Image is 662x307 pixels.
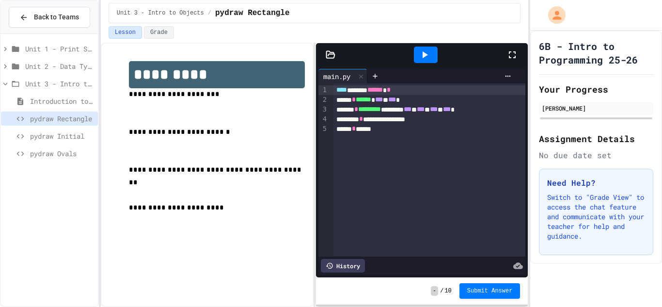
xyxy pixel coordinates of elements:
div: No due date set [539,149,653,161]
h3: Need Help? [547,177,645,189]
button: Grade [144,26,174,39]
div: 3 [318,105,328,114]
div: 5 [318,124,328,134]
span: pydraw Initial [30,131,94,141]
h2: Assignment Details [539,132,653,145]
div: main.py [318,69,367,83]
span: pydraw Rectangle [30,113,94,124]
button: Submit Answer [459,283,520,299]
span: Unit 3 - Intro to Objects [25,79,94,89]
span: Back to Teams [34,12,79,22]
div: History [321,259,365,273]
h2: Your Progress [539,82,653,96]
span: Introduction to pydraw [30,96,94,106]
span: Unit 2 - Data Types, Variables, [DEMOGRAPHIC_DATA] [25,61,94,71]
div: My Account [538,4,568,26]
span: / [208,9,211,17]
button: Back to Teams [9,7,90,28]
span: - [431,286,438,296]
span: Submit Answer [467,287,513,295]
div: 2 [318,95,328,105]
p: Switch to "Grade View" to access the chat feature and communicate with your teacher for help and ... [547,193,645,241]
span: 10 [444,287,451,295]
span: Unit 1 - Print Statements [25,44,94,54]
span: pydraw Rectangle [215,7,290,19]
div: 1 [318,85,328,95]
h1: 6B - Intro to Programming 25-26 [539,39,653,66]
div: main.py [318,71,355,81]
div: 4 [318,114,328,124]
span: / [440,287,443,295]
div: [PERSON_NAME] [542,104,650,113]
span: Unit 3 - Intro to Objects [117,9,204,17]
span: pydraw Ovals [30,148,94,159]
button: Lesson [109,26,142,39]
